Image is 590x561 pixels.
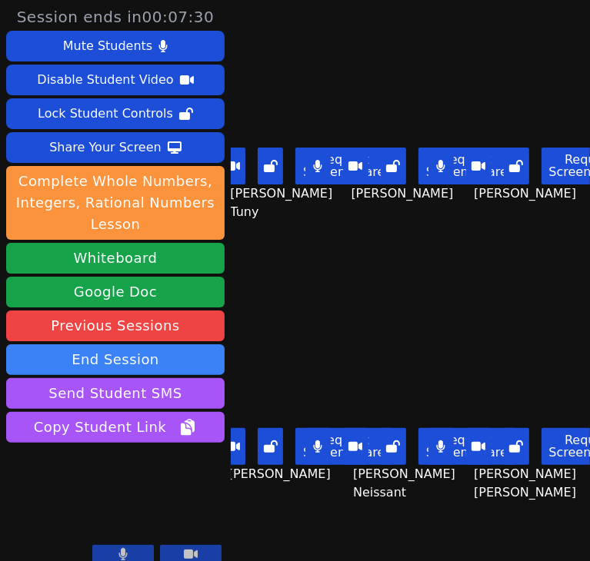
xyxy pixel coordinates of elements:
button: Request Screen Share [418,148,515,184]
div: Disable Student Video [37,68,173,92]
span: Copy Student Link [34,417,197,438]
div: Mute Students [63,34,152,58]
a: Google Doc [6,277,225,307]
button: Whiteboard [6,243,225,274]
span: [PERSON_NAME] [474,184,580,203]
button: Share Your Screen [6,132,225,163]
span: [PERSON_NAME] Tuny [230,184,332,221]
button: End Session [6,344,225,375]
button: Complete Whole Numbers, Integers, Rational Numbers Lesson [6,166,225,240]
button: Request Screen Share [295,428,392,465]
div: Share Your Screen [49,135,162,160]
span: [PERSON_NAME] [228,465,335,483]
span: Session ends in [17,6,215,28]
div: Lock Student Controls [38,101,173,126]
button: Disable Student Video [6,65,225,95]
span: [PERSON_NAME] Neissant [353,465,455,502]
span: [PERSON_NAME] [352,184,458,203]
button: Request Screen Share [418,428,515,465]
button: Send Student SMS [6,378,225,409]
button: Lock Student Controls [6,98,225,129]
span: [PERSON_NAME] [PERSON_NAME] [474,465,580,502]
a: Previous Sessions [6,310,225,341]
button: Mute Students [6,31,225,61]
time: 00:07:30 [142,8,215,26]
button: Request Screen Share [295,148,392,184]
button: Copy Student Link [6,412,225,443]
